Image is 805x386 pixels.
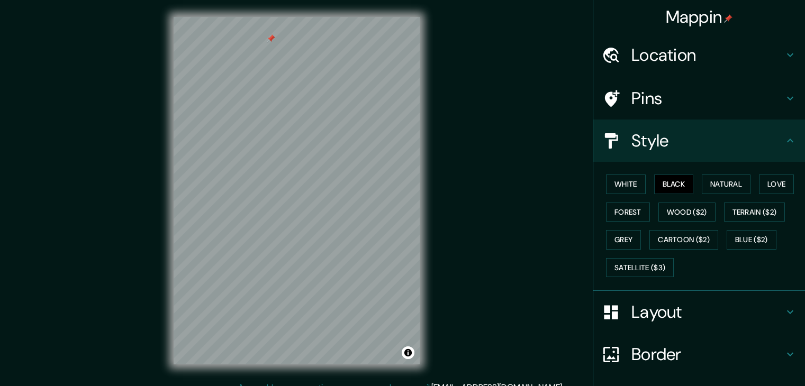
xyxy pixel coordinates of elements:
[711,345,793,374] iframe: Help widget launcher
[593,333,805,375] div: Border
[724,203,785,222] button: Terrain ($2)
[606,174,646,194] button: White
[606,258,674,278] button: Satellite ($3)
[702,174,750,194] button: Natural
[631,88,784,109] h4: Pins
[402,346,414,359] button: Toggle attribution
[606,203,650,222] button: Forest
[593,291,805,333] div: Layout
[593,120,805,162] div: Style
[658,203,716,222] button: Wood ($2)
[593,77,805,120] div: Pins
[174,17,420,364] canvas: Map
[631,301,784,323] h4: Layout
[631,344,784,365] h4: Border
[724,14,732,23] img: pin-icon.png
[654,174,694,194] button: Black
[727,230,776,250] button: Blue ($2)
[649,230,718,250] button: Cartoon ($2)
[666,6,733,27] h4: Mappin
[631,44,784,66] h4: Location
[631,130,784,151] h4: Style
[606,230,641,250] button: Grey
[593,34,805,76] div: Location
[759,174,794,194] button: Love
